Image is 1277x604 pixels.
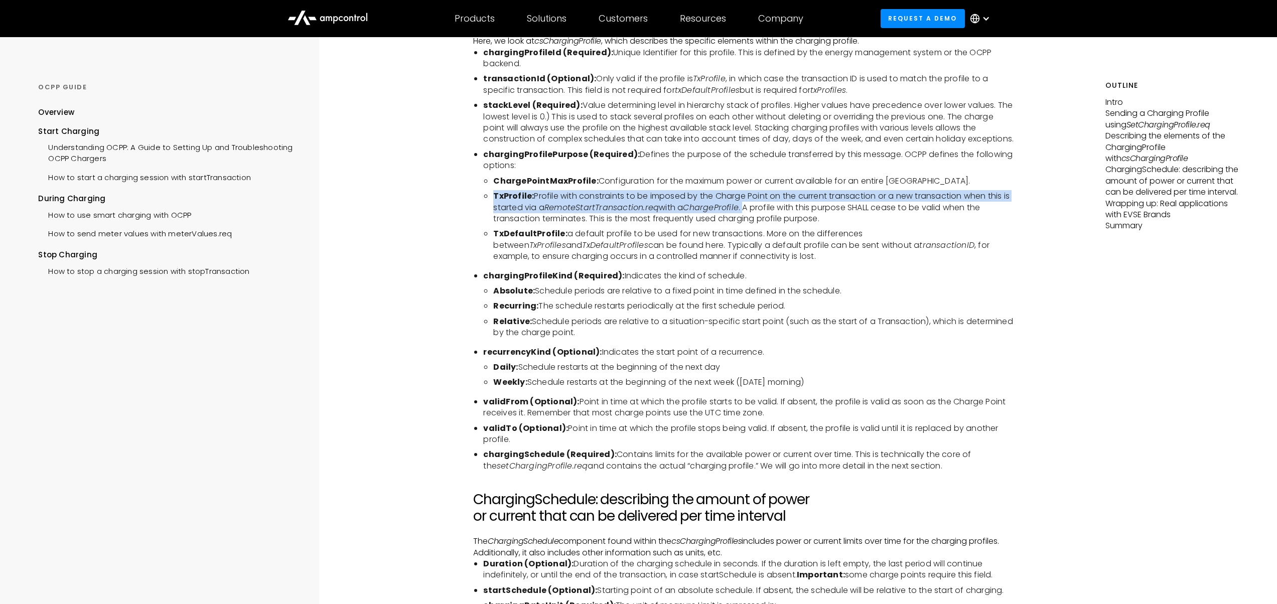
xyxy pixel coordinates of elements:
div: Start Charging [38,126,294,137]
b: Daily: [493,361,518,373]
a: How to stop a charging session with stopTransaction [38,261,249,279]
p: ChargingSchedule: describing the amount of power or current that can be delivered per time interval. [1105,164,1239,198]
b: TxProfile: [493,190,534,202]
li: Unique Identifier for this profile. This is defined by the energy management system or the OCPP b... [483,47,1015,70]
li: Starting point of an absolute schedule. If absent, the schedule will be relative to the start of ... [483,585,1015,596]
i: ChargeProfile [683,202,739,213]
b: transactionId (Optional): [483,73,596,84]
b: stackLevel (Required): [483,99,582,111]
h2: ChargingSchedule: describing the amount of power or current that can be delivered per time interval [473,491,1015,525]
div: Overview [38,107,74,118]
b: chargingSchedule (Required): [483,448,617,460]
b: Duration (Optional): [483,558,574,569]
li: Point in time at which the profile stops being valid. If absent, the profile is valid until it is... [483,423,1015,445]
b: Weekly: [493,376,527,388]
li: The schedule restarts periodically at the first schedule period. [493,300,1015,312]
div: During Charging [38,193,294,204]
p: Wrapping up: Real applications with EVSE Brands [1105,198,1239,221]
b: Important: [797,569,845,580]
li: Indicates the kind of schedule. [483,270,1015,281]
h5: Outline [1105,80,1239,91]
em: ChargingSchedule [488,535,558,547]
li: Contains limits for the available power or current over time. This is technically the core of the... [483,449,1015,472]
p: Sending a Charging Profile using [1105,108,1239,130]
i: transactionID [919,239,974,251]
i: txProfiles [810,84,846,96]
b: chargingProfileId (Required): [483,47,613,58]
div: Company [758,13,803,24]
b: Absolute: [493,285,535,296]
div: Products [455,13,495,24]
p: ‍ [473,525,1015,536]
b: recurrencyKind (Optional): [483,346,602,358]
p: Intro [1105,97,1239,108]
li: Schedule periods are relative to a fixed point in time defined in the schedule. [493,285,1015,296]
li: Profile with constraints to be imposed by the Charge Point on the current transaction or a new tr... [493,191,1015,224]
div: Solutions [527,13,566,24]
a: How to start a charging session with startTransaction [38,167,251,186]
em: csChargingProfile [1121,153,1188,164]
b: validTo (Optional): [483,422,568,434]
div: Customers [599,13,648,24]
b: Recurring: [493,300,538,312]
a: Understanding OCPP: A Guide to Setting Up and Troubleshooting OCPP Chargers [38,137,294,167]
b: Relative: [493,316,532,327]
b: startSchedule (Optional): [483,584,597,596]
p: Summary [1105,220,1239,231]
div: Resources [680,13,726,24]
i: TxProfiles [529,239,566,251]
div: OCPP GUIDE [38,83,294,92]
li: Indicates the start point of a recurrence. [483,347,1015,358]
a: How to use smart charging with OCPP [38,205,191,223]
a: How to send meter values with meterValues.req [38,223,232,242]
i: RemoteStartTransaction.req [544,202,659,213]
em: SetChargingProfile.req [1126,119,1210,130]
b: ChargePointMaxProfile: [493,175,598,187]
li: Schedule restarts at the beginning of the next week ([DATE] morning) [493,377,1015,388]
b: chargingProfileKind (Required): [483,270,624,281]
b: TxDefaultProfile: [493,228,567,239]
p: The component found within the includes power or current limits over time for the charging profil... [473,536,1015,558]
li: Configuration for the maximum power or current available for an entire [GEOGRAPHIC_DATA]. [493,176,1015,187]
em: csChargingProfile [534,35,601,47]
li: Schedule restarts at the beginning of the next day [493,362,1015,373]
a: Overview [38,107,74,125]
p: Here, we look at , which describes the specific elements within the charging profile. [473,36,1015,47]
i: setChargingProfile.req [497,460,588,472]
i: TxProfile [693,73,726,84]
p: ‍ [473,480,1015,491]
i: txDefaultProfiles [675,84,740,96]
div: Stop Charging [38,249,294,260]
li: a default profile to be used for new transactions. More on the differences between and can be fou... [493,228,1015,262]
li: Schedule periods are relative to a situation-specific start point (such as the start of a Transac... [493,316,1015,339]
li: Duration of the charging schedule in seconds. If the duration is left empty, the last period will... [483,558,1015,581]
li: Point in time at which the profile starts to be valid. If absent, the profile is valid as soon as... [483,396,1015,419]
i: TxDefaultProfiles [582,239,648,251]
li: Value determining level in hierarchy stack of profiles. Higher values have precedence over lower ... [483,100,1015,145]
li: Only valid if the profile is , in which case the transaction ID is used to match the profile to a... [483,73,1015,96]
b: validFrom (Optional): [483,396,579,407]
a: Request a demo [881,9,965,28]
em: csChargingProfiles [671,535,742,547]
p: Describing the elements of the ChargingProfile with [1105,130,1239,164]
b: chargingProfilePurpose (Required): [483,148,640,160]
li: Defines the purpose of the schedule transferred by this message. OCPP defines the following options: [483,149,1015,172]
